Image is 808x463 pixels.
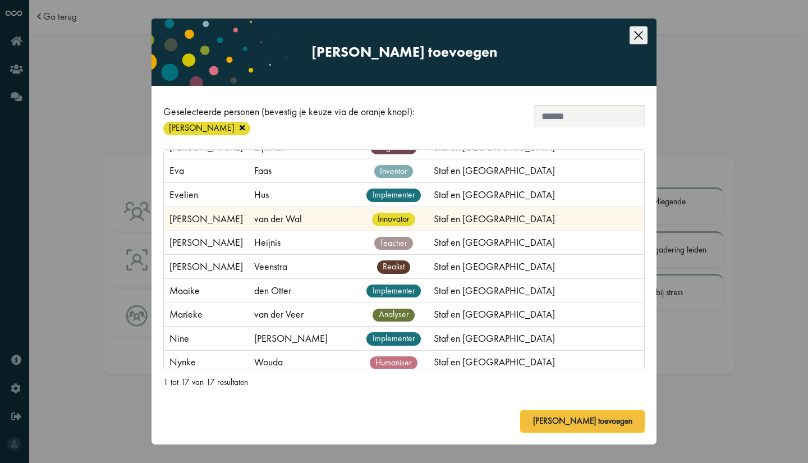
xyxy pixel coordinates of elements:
[249,278,359,302] td: den Otter
[163,122,250,135] span: [PERSON_NAME]
[249,159,359,183] td: Faas
[164,278,249,302] td: Maaike
[373,309,414,322] span: analyser
[164,350,249,374] td: Nynke
[428,350,644,374] td: Staf en [GEOGRAPHIC_DATA]
[428,302,644,327] td: Staf en [GEOGRAPHIC_DATA]
[428,255,644,279] td: Staf en [GEOGRAPHIC_DATA]
[249,207,359,231] td: van der Wal
[428,231,644,255] td: Staf en [GEOGRAPHIC_DATA]
[164,159,249,183] td: Eva
[164,183,249,207] td: Evelien
[366,332,420,346] span: implementer
[164,207,249,231] td: [PERSON_NAME]
[372,213,415,226] span: innovator
[164,327,249,351] td: Nine
[428,183,644,207] td: Staf en [GEOGRAPHIC_DATA]
[164,255,249,279] td: [PERSON_NAME]
[249,183,359,207] td: Hus
[624,19,653,47] button: Close this dialog
[151,19,656,86] div: [PERSON_NAME] toevoegen
[164,231,249,255] td: [PERSON_NAME]
[249,231,359,255] td: Heijnis
[249,255,359,279] td: Veenstra
[374,165,413,178] span: inventor
[366,189,420,202] span: implementer
[249,350,359,374] td: Wouda
[370,356,417,370] span: humaniser
[163,105,415,118] div: Geselecteerde personen (bevestig je keuze via de oranje knop!):
[428,278,644,302] td: Staf en [GEOGRAPHIC_DATA]
[164,302,249,327] td: Marieke
[374,237,413,250] span: teacher
[366,285,420,298] span: implementer
[249,302,359,327] td: van der Veer
[249,327,359,351] td: [PERSON_NAME]
[428,327,644,351] td: Staf en [GEOGRAPHIC_DATA]
[377,260,410,274] span: realist
[163,369,248,396] div: 1 tot 17 van 17 resultaten
[520,410,645,433] button: [PERSON_NAME] toevoegen
[428,159,644,183] td: Staf en [GEOGRAPHIC_DATA]
[428,207,644,231] td: Staf en [GEOGRAPHIC_DATA]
